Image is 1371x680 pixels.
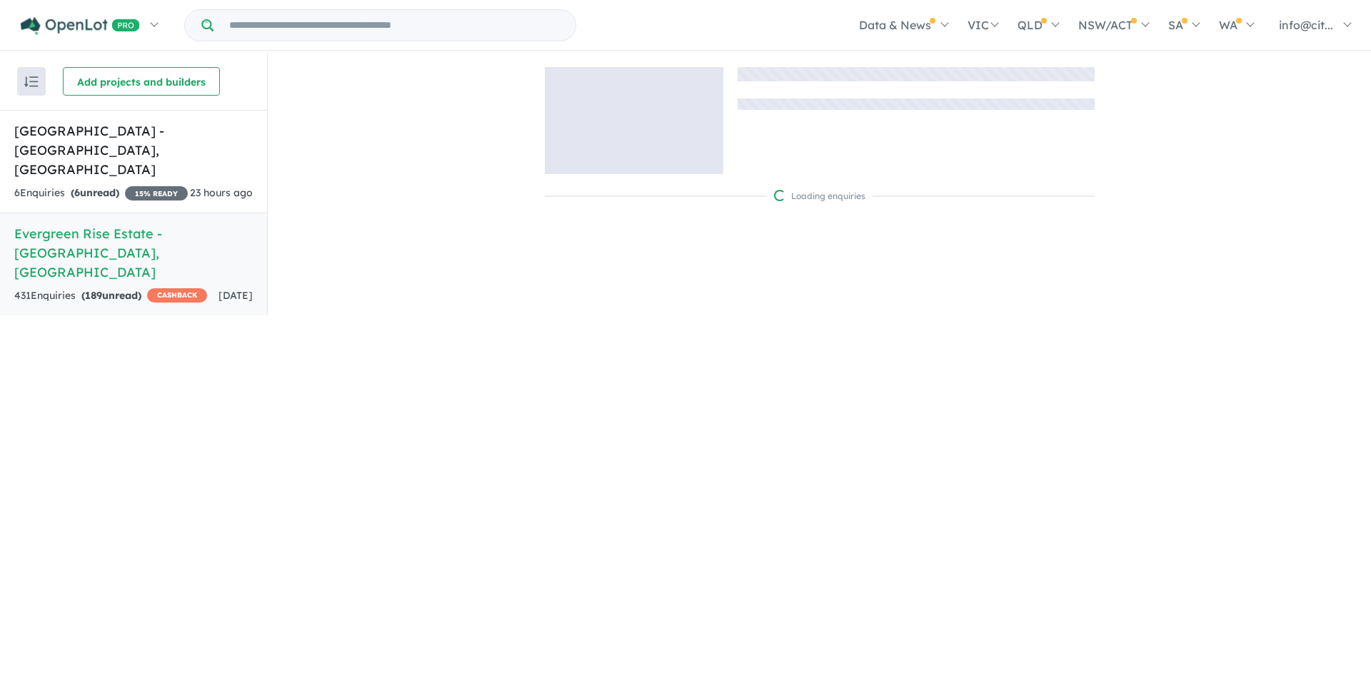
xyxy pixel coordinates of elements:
[1279,18,1333,32] span: info@cit...
[14,121,253,179] h5: [GEOGRAPHIC_DATA] - [GEOGRAPHIC_DATA] , [GEOGRAPHIC_DATA]
[71,186,119,199] strong: ( unread)
[216,10,573,41] input: Try estate name, suburb, builder or developer
[14,224,253,282] h5: Evergreen Rise Estate - [GEOGRAPHIC_DATA] , [GEOGRAPHIC_DATA]
[219,289,253,302] span: [DATE]
[74,186,80,199] span: 6
[14,185,188,202] div: 6 Enquir ies
[24,76,39,87] img: sort.svg
[85,289,102,302] span: 189
[147,288,207,303] span: CASHBACK
[21,17,140,35] img: Openlot PRO Logo White
[125,186,188,201] span: 15 % READY
[14,288,207,305] div: 431 Enquir ies
[774,189,865,203] div: Loading enquiries
[81,289,141,302] strong: ( unread)
[63,67,220,96] button: Add projects and builders
[190,186,253,199] span: 23 hours ago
